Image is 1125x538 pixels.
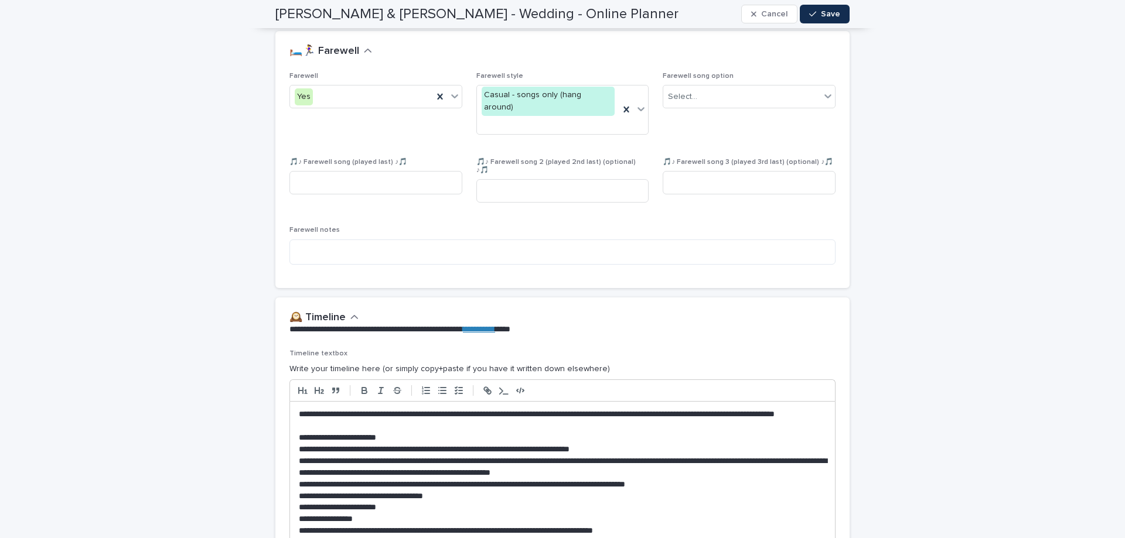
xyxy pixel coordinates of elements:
span: Farewell style [476,73,523,80]
span: 🎵♪ Farewell song 2 (played 2nd last) (optional) ♪🎵 [476,159,636,174]
button: 🛏️🏃‍♀️ Farewell [289,45,372,58]
span: Farewell notes [289,227,340,234]
h2: [PERSON_NAME] & [PERSON_NAME] - Wedding - Online Planner [275,6,679,23]
div: Yes [295,88,313,105]
button: Cancel [741,5,797,23]
span: Cancel [761,10,787,18]
h2: 🕰️ Timeline [289,311,346,324]
span: Farewell [289,73,318,80]
span: 🎵♪ Farewell song (played last) ♪🎵 [289,159,407,166]
button: 🕰️ Timeline [289,311,359,324]
p: Write your timeline here (or simply copy+paste if you have it written down elsewhere) [289,363,836,375]
span: 🎵♪ Farewell song 3 (played 3rd last) (optional) ♪🎵 [663,159,833,166]
div: Casual - songs only (hang around) [482,87,615,116]
span: Timeline textbox [289,350,347,357]
button: Save [800,5,850,23]
div: Select... [668,91,697,103]
span: Farewell song option [663,73,734,80]
span: Save [821,10,840,18]
h2: 🛏️🏃‍♀️ Farewell [289,45,359,58]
